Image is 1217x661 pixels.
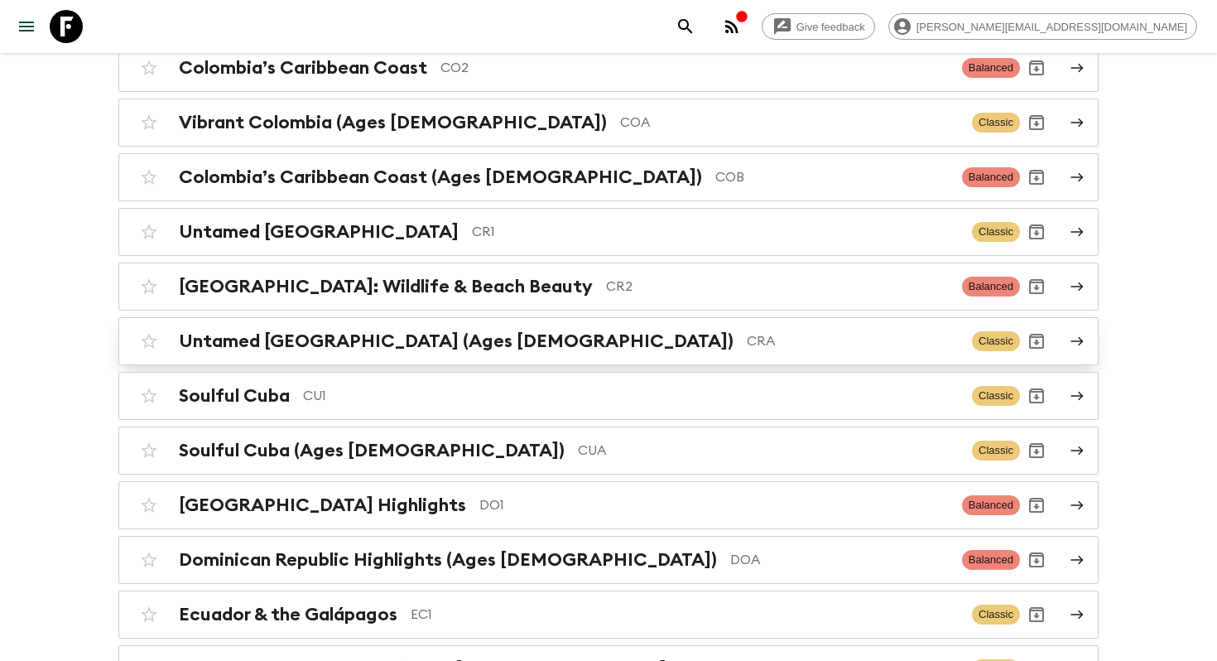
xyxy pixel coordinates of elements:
[669,10,702,43] button: search adventures
[440,58,949,78] p: CO2
[118,591,1099,639] a: Ecuador & the GalápagosEC1ClassicArchive
[962,550,1020,570] span: Balanced
[972,605,1020,625] span: Classic
[1020,598,1053,631] button: Archive
[1020,434,1053,467] button: Archive
[118,208,1099,256] a: Untamed [GEOGRAPHIC_DATA]CR1ClassicArchive
[179,330,734,352] h2: Untamed [GEOGRAPHIC_DATA] (Ages [DEMOGRAPHIC_DATA])
[179,221,459,243] h2: Untamed [GEOGRAPHIC_DATA]
[888,13,1197,40] div: [PERSON_NAME][EMAIL_ADDRESS][DOMAIN_NAME]
[907,21,1196,33] span: [PERSON_NAME][EMAIL_ADDRESS][DOMAIN_NAME]
[179,166,702,188] h2: Colombia’s Caribbean Coast (Ages [DEMOGRAPHIC_DATA])
[1020,543,1053,577] button: Archive
[972,441,1020,461] span: Classic
[578,441,959,461] p: CUA
[962,277,1020,297] span: Balanced
[1020,106,1053,139] button: Archive
[118,372,1099,420] a: Soulful CubaCU1ClassicArchive
[118,481,1099,529] a: [GEOGRAPHIC_DATA] HighlightsDO1BalancedArchive
[962,58,1020,78] span: Balanced
[118,427,1099,475] a: Soulful Cuba (Ages [DEMOGRAPHIC_DATA])CUAClassicArchive
[972,113,1020,133] span: Classic
[179,385,290,407] h2: Soulful Cuba
[1020,270,1053,303] button: Archive
[179,549,717,571] h2: Dominican Republic Highlights (Ages [DEMOGRAPHIC_DATA])
[118,536,1099,584] a: Dominican Republic Highlights (Ages [DEMOGRAPHIC_DATA])DOABalancedArchive
[606,277,949,297] p: CR2
[1020,489,1053,522] button: Archive
[620,113,959,133] p: COA
[1020,161,1053,194] button: Archive
[472,222,959,242] p: CR1
[179,495,466,516] h2: [GEOGRAPHIC_DATA] Highlights
[962,167,1020,187] span: Balanced
[118,99,1099,147] a: Vibrant Colombia (Ages [DEMOGRAPHIC_DATA])COAClassicArchive
[118,263,1099,311] a: [GEOGRAPHIC_DATA]: Wildlife & Beach BeautyCR2BalancedArchive
[747,331,959,351] p: CRA
[787,21,874,33] span: Give feedback
[179,57,427,79] h2: Colombia’s Caribbean Coast
[479,495,949,515] p: DO1
[962,495,1020,515] span: Balanced
[10,10,43,43] button: menu
[730,550,949,570] p: DOA
[1020,51,1053,84] button: Archive
[1020,325,1053,358] button: Archive
[179,276,593,297] h2: [GEOGRAPHIC_DATA]: Wildlife & Beach Beauty
[179,112,607,133] h2: Vibrant Colombia (Ages [DEMOGRAPHIC_DATA])
[762,13,875,40] a: Give feedback
[1020,215,1053,248] button: Archive
[179,604,397,625] h2: Ecuador & the Galápagos
[118,153,1099,201] a: Colombia’s Caribbean Coast (Ages [DEMOGRAPHIC_DATA])COBBalancedArchive
[118,317,1099,365] a: Untamed [GEOGRAPHIC_DATA] (Ages [DEMOGRAPHIC_DATA])CRAClassicArchive
[972,331,1020,351] span: Classic
[972,386,1020,406] span: Classic
[303,386,959,406] p: CU1
[715,167,949,187] p: COB
[179,440,565,461] h2: Soulful Cuba (Ages [DEMOGRAPHIC_DATA])
[411,605,959,625] p: EC1
[1020,379,1053,413] button: Archive
[972,222,1020,242] span: Classic
[118,44,1099,92] a: Colombia’s Caribbean CoastCO2BalancedArchive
